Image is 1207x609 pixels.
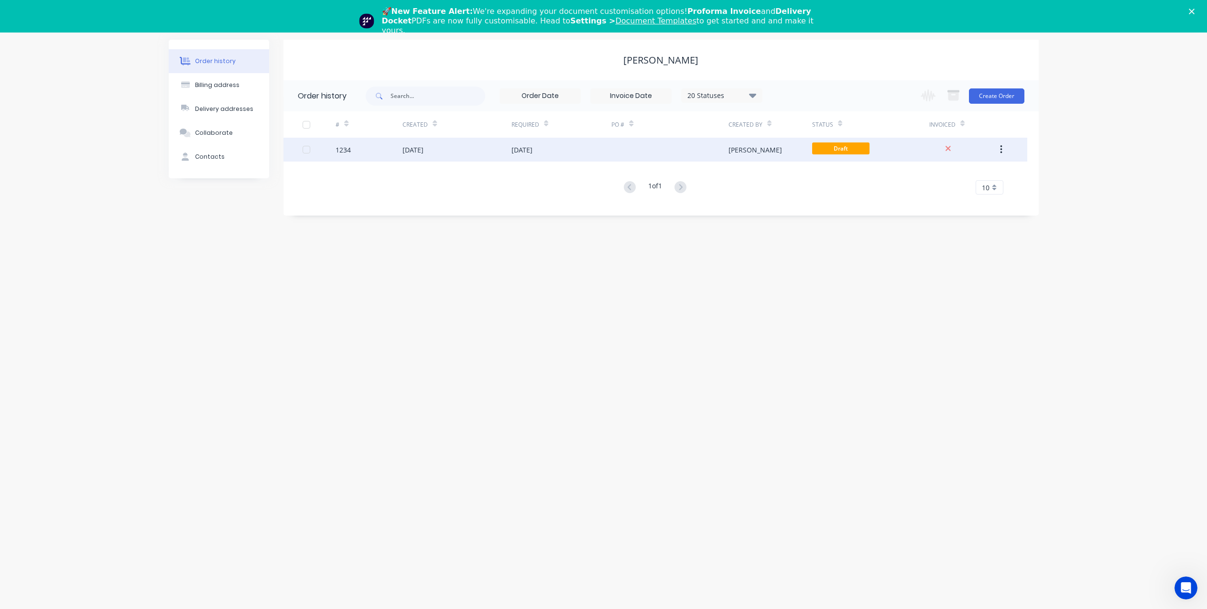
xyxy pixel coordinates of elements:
div: Status [812,120,833,129]
div: Required [511,120,539,129]
div: Created By [729,120,762,129]
input: Order Date [500,89,580,103]
b: New Feature Alert: [391,7,473,16]
img: Profile image for Team [359,13,374,29]
div: [PERSON_NAME] [623,54,698,66]
span: Draft [812,142,870,154]
div: 1 of 1 [648,181,662,195]
div: Delivery addresses [195,105,253,113]
div: Billing address [195,81,239,89]
div: PO # [611,111,729,138]
iframe: Intercom live chat [1174,576,1197,599]
div: Created [402,120,428,129]
div: 1234 [336,145,351,155]
div: Created By [729,111,812,138]
input: Invoice Date [591,89,671,103]
div: Order history [298,90,347,102]
div: # [336,120,339,129]
b: Proforma Invoice [687,7,761,16]
div: Collaborate [195,129,233,137]
button: Billing address [169,73,269,97]
div: [PERSON_NAME] [729,145,782,155]
div: Invoiced [929,120,956,129]
b: Delivery Docket [382,7,811,25]
a: Document Templates [615,16,696,25]
div: 🚀 We're expanding your document customisation options! and PDFs are now fully customisable. Head ... [382,7,833,35]
div: Contacts [195,152,225,161]
div: Status [812,111,929,138]
div: PO # [611,120,624,129]
span: 10 [982,183,990,193]
div: Invoiced [929,111,996,138]
div: Created [402,111,511,138]
div: Close [1189,9,1198,14]
div: Required [511,111,612,138]
button: Order history [169,49,269,73]
input: Search... [391,87,485,106]
div: 20 Statuses [682,90,762,101]
div: # [336,111,402,138]
button: Contacts [169,145,269,169]
button: Delivery addresses [169,97,269,121]
div: Order history [195,57,236,65]
button: Collaborate [169,121,269,145]
b: Settings > [570,16,696,25]
button: Create Order [969,88,1024,104]
div: [DATE] [511,145,533,155]
div: [DATE] [402,145,424,155]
